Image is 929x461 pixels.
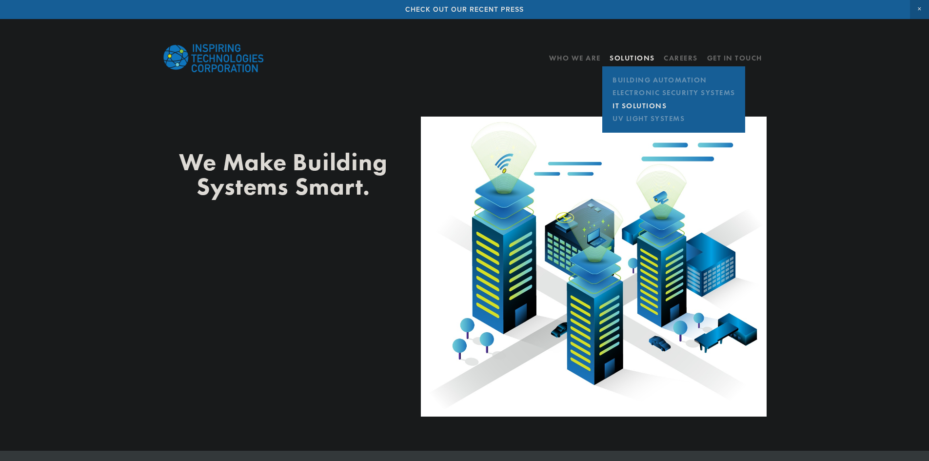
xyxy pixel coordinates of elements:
[610,74,738,86] a: Building Automation
[162,36,265,80] img: Inspiring Technologies Corp – A Building Technologies Company
[549,50,601,66] a: Who We Are
[664,50,698,66] a: Careers
[610,86,738,99] a: Electronic Security Systems
[707,50,762,66] a: Get In Touch
[610,54,655,62] a: Solutions
[162,150,405,199] h1: We make Building Systems Smart.
[610,100,738,112] a: IT Solutions
[421,117,767,417] img: ITC-Landing-Page-Smart-Buildings-1500b.jpg
[610,112,738,125] a: UV Light Systems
